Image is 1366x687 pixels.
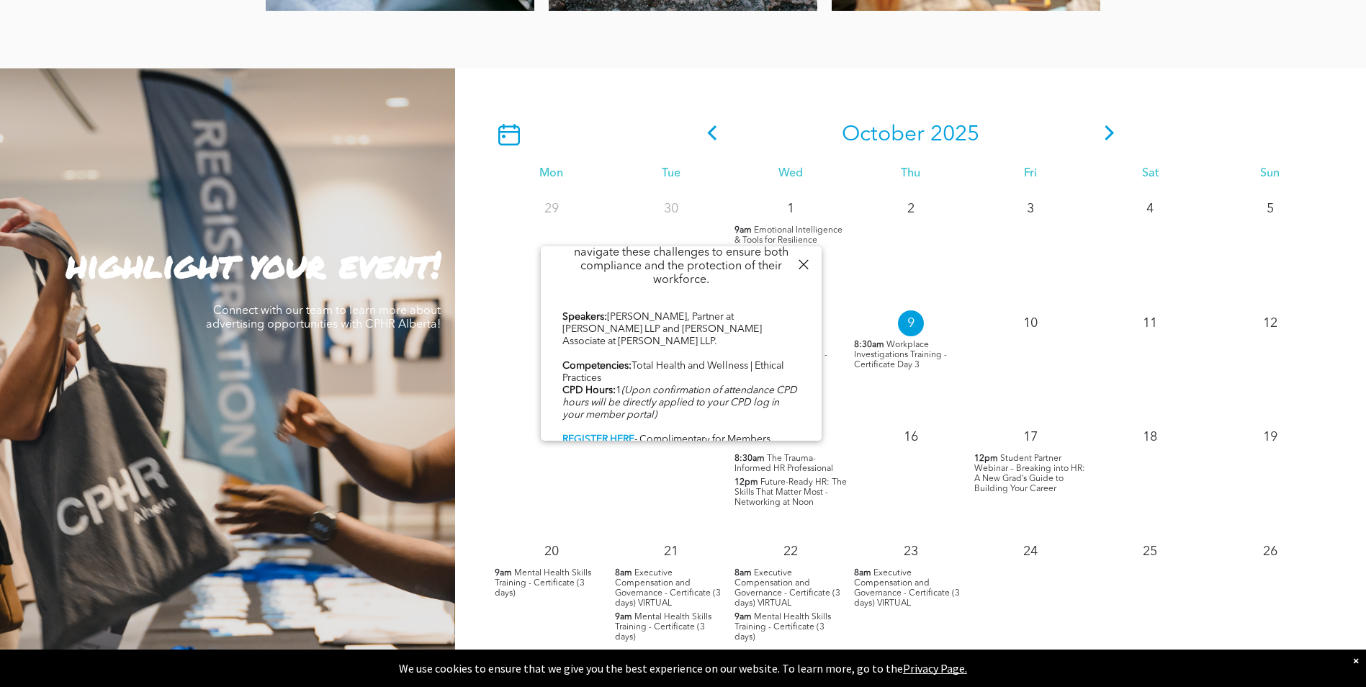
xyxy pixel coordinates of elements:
[854,568,871,578] span: 8am
[611,167,731,181] div: Tue
[1137,196,1163,222] p: 4
[898,310,924,336] p: 9
[539,424,565,450] p: 13
[1137,310,1163,336] p: 11
[495,568,512,578] span: 9am
[562,361,632,371] b: Competencies:
[734,477,758,488] span: 12pm
[971,167,1090,181] div: Fri
[734,454,765,464] span: 8:30am
[562,434,634,444] a: REGISTER HERE
[1257,310,1283,336] p: 12
[562,385,797,420] i: (Upon confirmation of attendance CPD hours will be directly applied to your CPD log in your membe...
[1137,539,1163,565] p: 25
[1017,424,1043,450] p: 17
[974,454,998,464] span: 12pm
[854,569,960,608] span: Executive Compensation and Governance - Certificate (3 days) VIRTUAL
[658,539,684,565] p: 21
[615,613,711,642] span: Mental Health Skills Training - Certificate (3 days)
[854,340,884,350] span: 8:30am
[615,568,632,578] span: 8am
[1210,167,1330,181] div: Sun
[842,124,925,145] span: October
[539,196,565,222] p: 29
[850,167,970,181] div: Thu
[734,569,840,608] span: Executive Compensation and Governance - Certificate (3 days) VIRTUAL
[1257,539,1283,565] p: 26
[539,539,565,565] p: 20
[1353,653,1359,668] div: Dismiss notification
[539,310,565,336] p: 6
[898,424,924,450] p: 16
[778,539,804,565] p: 22
[930,124,979,145] span: 2025
[903,661,967,675] a: Privacy Page.
[734,612,752,622] span: 9am
[615,569,721,608] span: Executive Compensation and Governance - Certificate (3 days) VIRTUAL
[562,385,616,395] b: CPD Hours:
[1257,424,1283,450] p: 19
[1090,167,1210,181] div: Sat
[495,569,591,598] span: Mental Health Skills Training - Certificate (3 days)
[734,225,752,235] span: 9am
[731,167,850,181] div: Wed
[615,612,632,622] span: 9am
[778,196,804,222] p: 1
[66,238,441,289] strong: highlight your event!
[491,167,611,181] div: Mon
[734,454,833,473] span: The Trauma-Informed HR Professional
[974,454,1085,493] span: Student Partner Webinar – Breaking into HR: A New Grad’s Guide to Building Your Career
[898,539,924,565] p: 23
[734,568,752,578] span: 8am
[1017,310,1043,336] p: 10
[734,226,842,245] span: Emotional Intelligence & Tools for Resilience
[206,305,441,331] span: Connect with our team to learn more about advertising opportunities with CPHR Alberta!
[854,341,947,369] span: Workplace Investigations Training - Certificate Day 3
[1017,539,1043,565] p: 24
[1257,196,1283,222] p: 5
[1017,196,1043,222] p: 3
[562,312,607,322] b: Speakers:
[898,196,924,222] p: 2
[734,478,847,507] span: Future-Ready HR: The Skills That Matter Most - Networking at Noon
[658,196,684,222] p: 30
[734,613,831,642] span: Mental Health Skills Training - Certificate (3 days)
[1137,424,1163,450] p: 18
